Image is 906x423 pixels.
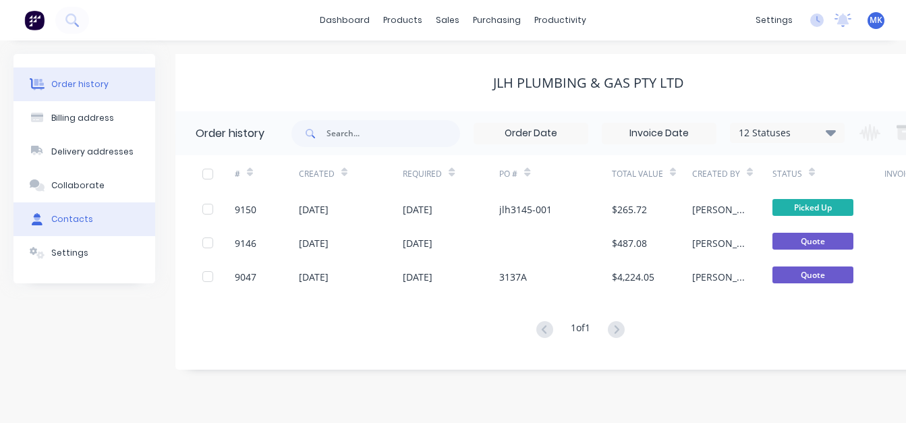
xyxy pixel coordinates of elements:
[13,101,155,135] button: Billing address
[13,236,155,270] button: Settings
[474,123,588,144] input: Order Date
[235,155,299,192] div: #
[235,236,256,250] div: 9146
[299,168,335,180] div: Created
[749,10,799,30] div: settings
[299,236,329,250] div: [DATE]
[602,123,716,144] input: Invoice Date
[327,120,460,147] input: Search...
[772,199,853,216] span: Picked Up
[13,67,155,101] button: Order history
[376,10,429,30] div: products
[51,112,114,124] div: Billing address
[403,155,499,192] div: Required
[429,10,466,30] div: sales
[403,168,442,180] div: Required
[499,202,552,217] div: jlh3145-001
[235,168,240,180] div: #
[403,270,432,284] div: [DATE]
[731,125,844,140] div: 12 Statuses
[612,155,692,192] div: Total Value
[692,270,745,284] div: [PERSON_NAME]
[51,213,93,225] div: Contacts
[299,155,403,192] div: Created
[235,202,256,217] div: 9150
[692,168,740,180] div: Created By
[772,168,802,180] div: Status
[612,168,663,180] div: Total Value
[499,168,517,180] div: PO #
[772,233,853,250] span: Quote
[51,247,88,259] div: Settings
[692,155,772,192] div: Created By
[24,10,45,30] img: Factory
[493,75,684,91] div: JLH Plumbing & Gas Pty Ltd
[299,202,329,217] div: [DATE]
[612,236,647,250] div: $487.08
[51,146,134,158] div: Delivery addresses
[499,270,527,284] div: 3137A
[403,236,432,250] div: [DATE]
[13,202,155,236] button: Contacts
[499,155,612,192] div: PO #
[13,135,155,169] button: Delivery addresses
[51,179,105,192] div: Collaborate
[571,320,590,340] div: 1 of 1
[299,270,329,284] div: [DATE]
[313,10,376,30] a: dashboard
[403,202,432,217] div: [DATE]
[870,14,882,26] span: MK
[692,202,745,217] div: [PERSON_NAME]
[612,202,647,217] div: $265.72
[772,155,885,192] div: Status
[466,10,528,30] div: purchasing
[692,236,745,250] div: [PERSON_NAME]
[196,125,264,142] div: Order history
[51,78,109,90] div: Order history
[612,270,654,284] div: $4,224.05
[235,270,256,284] div: 9047
[13,169,155,202] button: Collaborate
[528,10,593,30] div: productivity
[772,266,853,283] span: Quote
